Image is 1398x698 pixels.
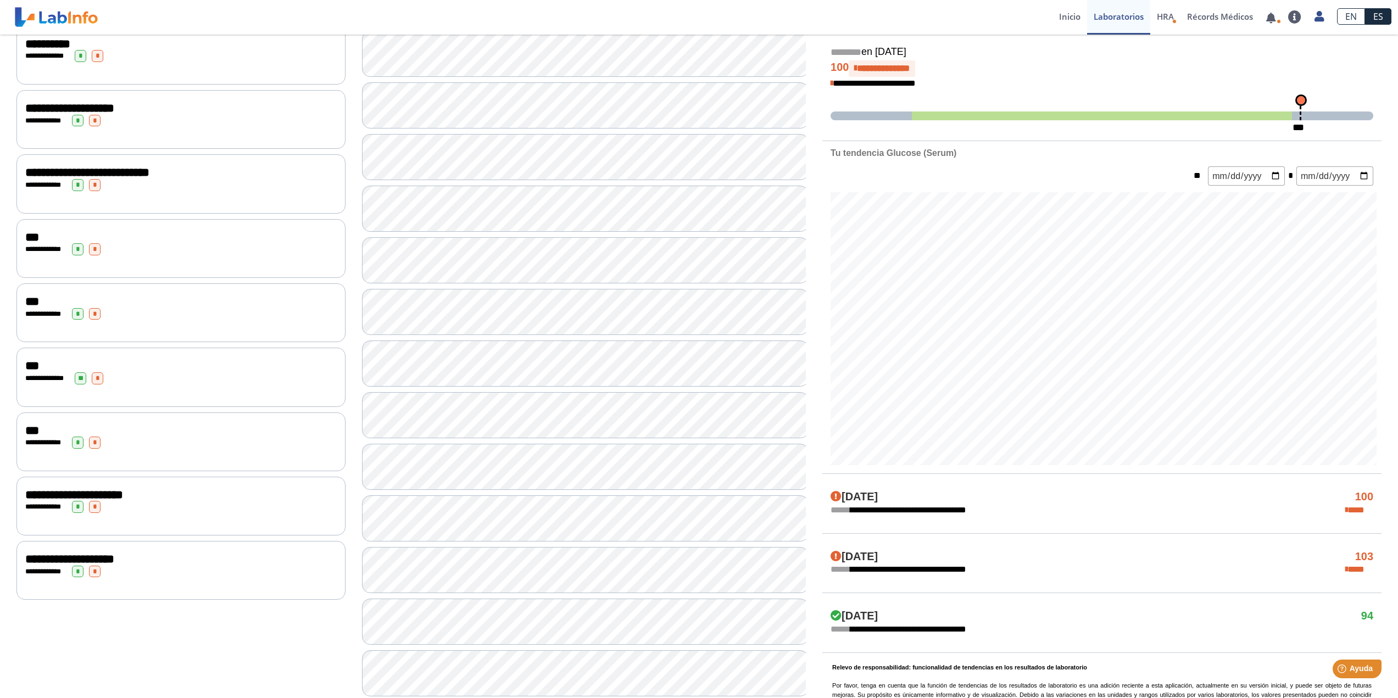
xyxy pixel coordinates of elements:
[831,148,956,158] b: Tu tendencia Glucose (Serum)
[1355,550,1373,563] h4: 103
[831,60,1373,77] h4: 100
[1157,11,1174,22] span: HRA
[1337,8,1365,25] a: EN
[832,664,1087,671] b: Relevo de responsabilidad: funcionalidad de tendencias en los resultados de laboratorio
[1361,610,1373,623] h4: 94
[831,550,878,563] h4: [DATE]
[1365,8,1391,25] a: ES
[831,46,1373,59] h5: en [DATE]
[831,490,878,504] h4: [DATE]
[1300,655,1386,686] iframe: Help widget launcher
[831,610,878,623] h4: [DATE]
[1208,166,1285,186] input: mm/dd/yyyy
[1355,490,1373,504] h4: 100
[1296,166,1373,186] input: mm/dd/yyyy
